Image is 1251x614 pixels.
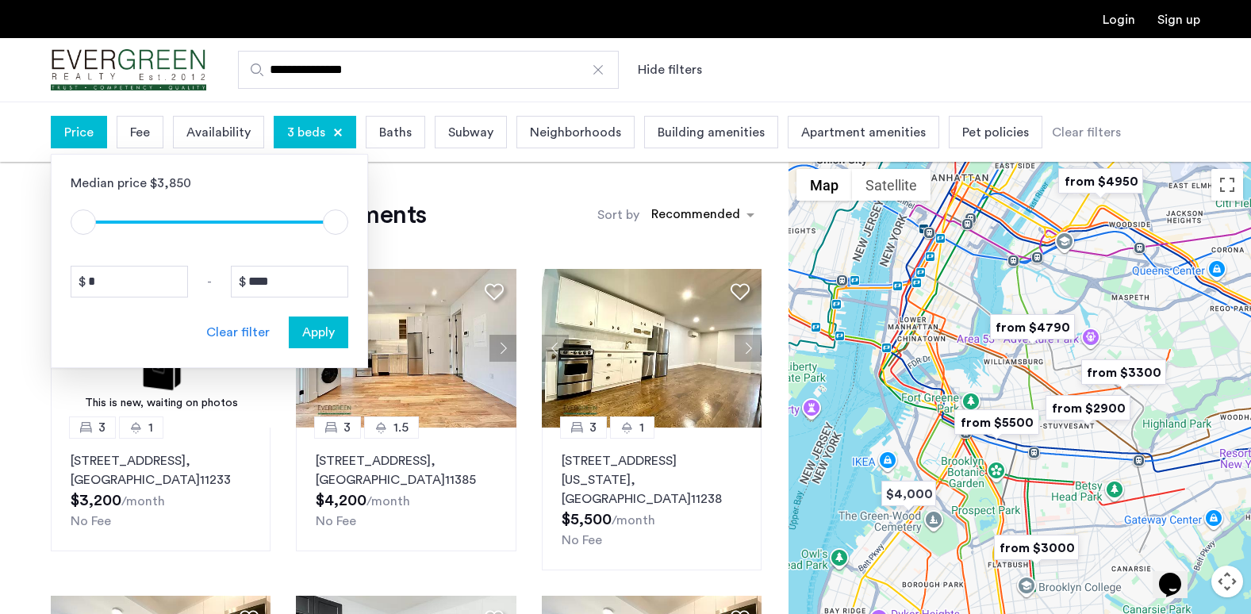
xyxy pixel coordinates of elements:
span: Availability [186,123,251,142]
img: logo [51,40,206,100]
div: Median price $3,850 [71,174,348,193]
span: Baths [379,123,412,142]
iframe: chat widget [1153,551,1203,598]
span: Fee [130,123,150,142]
ngx-slider: ngx-slider [71,221,348,224]
div: Clear filters [1052,123,1121,142]
span: Apartment amenities [801,123,926,142]
button: Show or hide filters [638,60,702,79]
div: Clear filter [206,323,270,342]
span: Apply [302,323,335,342]
span: 3 beds [287,123,325,142]
span: - [207,272,212,291]
span: ngx-slider [71,209,96,235]
input: Price from [71,266,188,297]
span: Subway [448,123,493,142]
span: Neighborhoods [530,123,621,142]
span: Price [64,123,94,142]
span: ngx-slider-max [323,209,348,235]
button: button [289,317,348,348]
a: Login [1103,13,1135,26]
a: Cazamio Logo [51,40,206,100]
a: Registration [1157,13,1200,26]
span: Building amenities [658,123,765,142]
input: Apartment Search [238,51,619,89]
input: Price to [231,266,348,297]
span: Pet policies [962,123,1029,142]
